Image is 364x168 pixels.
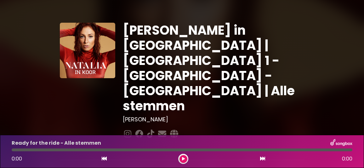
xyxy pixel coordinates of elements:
[123,116,304,123] h3: [PERSON_NAME]
[12,139,101,147] p: Ready for the ride - Alle stemmen
[123,23,304,113] h1: [PERSON_NAME] in [GEOGRAPHIC_DATA] | [GEOGRAPHIC_DATA] 1 - [GEOGRAPHIC_DATA] - [GEOGRAPHIC_DATA] ...
[12,155,22,162] span: 0:00
[342,155,352,163] span: 0:00
[60,23,115,78] img: YTVS25JmS9CLUqXqkEhs
[330,139,352,147] img: songbox-logo-white.png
